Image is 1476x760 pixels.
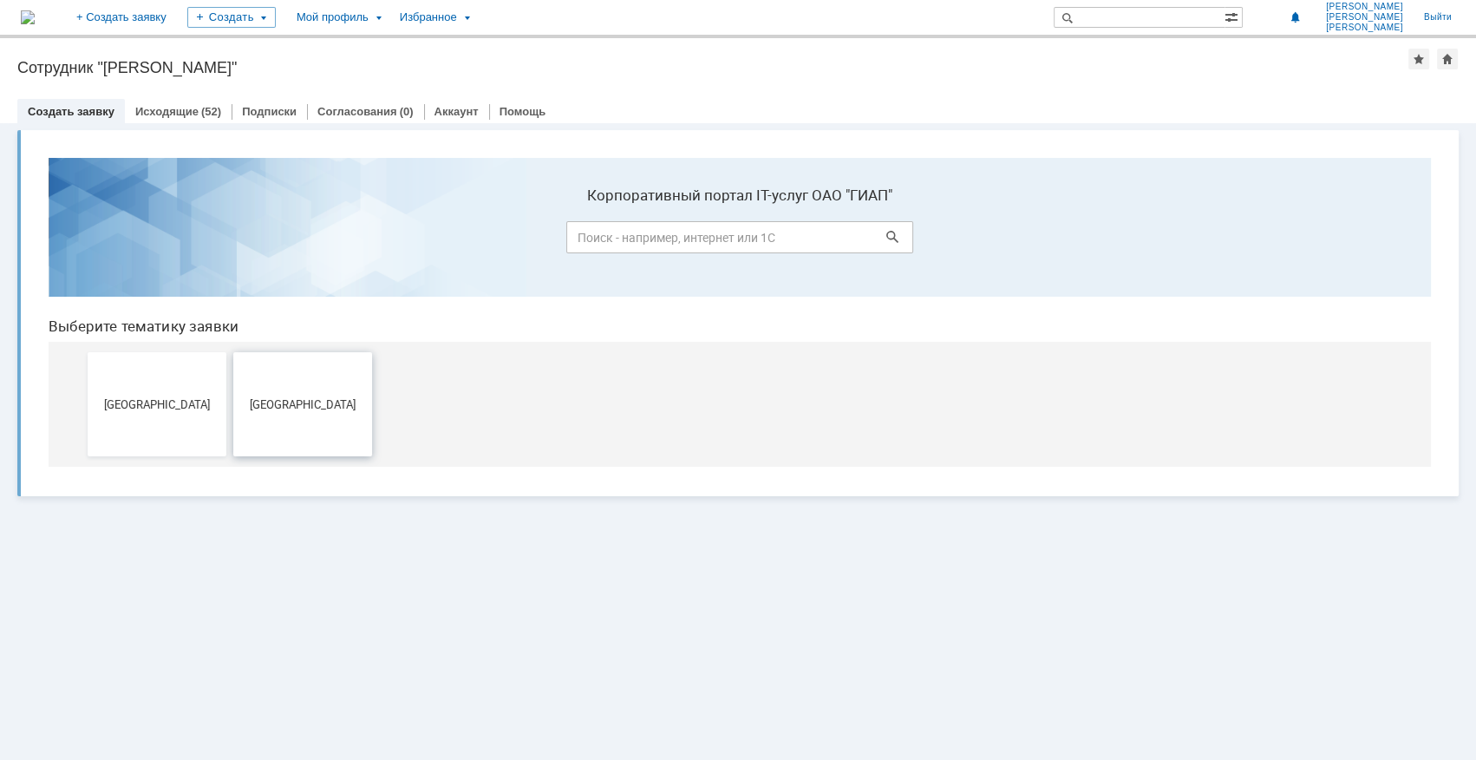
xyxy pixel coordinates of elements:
div: Сделать домашней страницей [1437,49,1458,69]
a: Согласования [317,105,397,118]
span: [PERSON_NAME] [1326,2,1403,12]
a: Исходящие [135,105,199,118]
span: [GEOGRAPHIC_DATA] [58,253,186,266]
a: Перейти на домашнюю страницу [21,10,35,24]
div: Сотрудник "[PERSON_NAME]" [17,59,1408,76]
div: Создать [187,7,276,28]
a: Подписки [242,105,297,118]
span: [PERSON_NAME] [1326,12,1403,23]
div: Добавить в избранное [1408,49,1429,69]
header: Выберите тематику заявки [14,174,1396,191]
span: [PERSON_NAME] [1326,23,1403,33]
span: Расширенный поиск [1225,8,1242,24]
a: Аккаунт [434,105,479,118]
input: Поиск - например, интернет или 1С [532,77,878,109]
button: [GEOGRAPHIC_DATA] [199,208,337,312]
button: [GEOGRAPHIC_DATA] [53,208,192,312]
label: Корпоративный портал IT-услуг ОАО "ГИАП" [532,43,878,60]
div: (52) [201,105,221,118]
div: (0) [400,105,414,118]
span: [GEOGRAPHIC_DATA] [204,253,332,266]
a: Помощь [500,105,545,118]
a: Создать заявку [28,105,114,118]
img: logo [21,10,35,24]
